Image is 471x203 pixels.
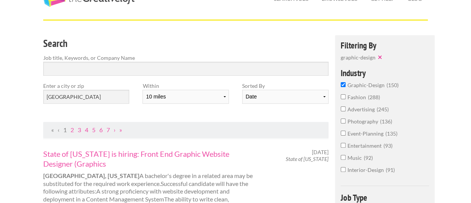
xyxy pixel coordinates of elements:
[347,94,368,100] span: fashion
[58,126,59,133] span: Previous Page
[286,156,329,162] em: State of [US_STATE]
[347,130,385,137] span: event-planning
[70,126,74,133] a: Page 2
[386,167,395,173] span: 91
[385,130,397,137] span: 135
[312,149,329,156] span: [DATE]
[43,149,254,169] a: State of [US_STATE] is hiring: Front End Graphic Website Designer (Graphics
[341,155,346,160] input: music92
[92,126,95,133] a: Page 5
[383,142,393,149] span: 93
[43,54,329,62] label: Job title, Keywords, or Company Name
[341,167,346,172] input: interior-design91
[341,82,346,87] input: graphic-design150
[242,90,328,104] select: Sort results by
[347,106,377,112] span: advertising
[119,126,122,133] a: Last Page, Page 15
[43,62,329,76] input: Search
[63,126,67,133] a: Page 1
[347,82,387,88] span: graphic-design
[78,126,81,133] a: Page 3
[85,126,88,133] a: Page 4
[43,172,139,179] strong: [GEOGRAPHIC_DATA], [US_STATE]
[377,106,389,112] span: 245
[341,106,346,111] input: advertising245
[341,193,429,202] h4: Job Type
[347,142,383,149] span: entertainment
[341,41,429,50] h4: Filtering By
[341,54,376,61] span: graphic-design
[380,118,392,125] span: 136
[43,36,329,51] h3: Search
[99,126,103,133] a: Page 6
[114,126,116,133] a: Next Page
[347,155,364,161] span: music
[387,82,399,88] span: 150
[106,126,110,133] a: Page 7
[51,126,54,133] span: First Page
[347,118,380,125] span: photography
[341,94,346,99] input: fashion288
[142,82,228,90] label: Within
[364,155,373,161] span: 92
[347,167,386,173] span: interior-design
[341,119,346,123] input: photography136
[242,82,328,90] label: Sorted By
[341,143,346,148] input: entertainment93
[368,94,380,100] span: 288
[376,53,386,61] button: ✕
[43,82,129,90] label: Enter a city or zip
[341,69,429,77] h4: Industry
[341,131,346,136] input: event-planning135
